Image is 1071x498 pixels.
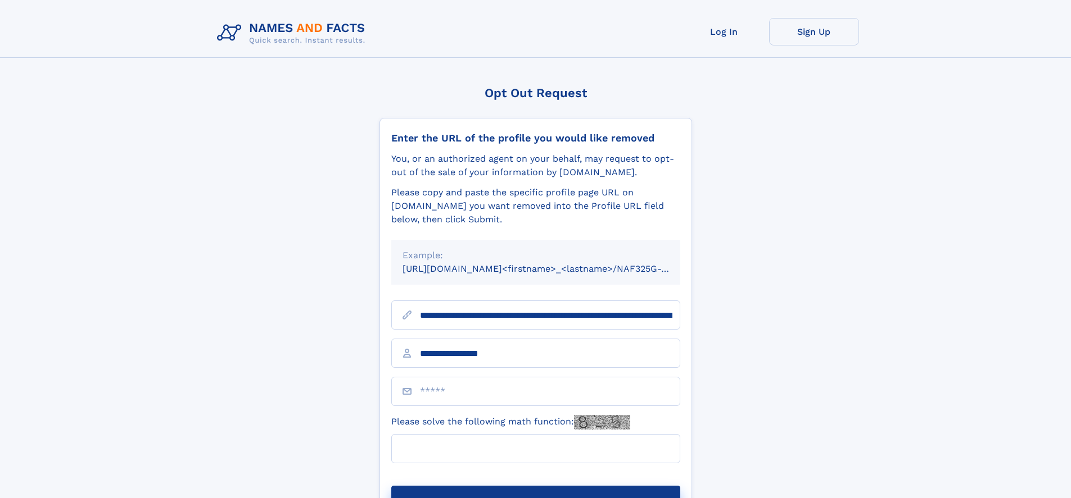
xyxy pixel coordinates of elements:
div: Enter the URL of the profile you would like removed [391,132,680,144]
a: Log In [679,18,769,45]
div: Example: [403,249,669,262]
small: [URL][DOMAIN_NAME]<firstname>_<lastname>/NAF325G-xxxxxxxx [403,263,702,274]
img: Logo Names and Facts [213,18,374,48]
a: Sign Up [769,18,859,45]
div: Opt Out Request [379,86,692,100]
div: You, or an authorized agent on your behalf, may request to opt-out of the sale of your informatio... [391,152,680,179]
label: Please solve the following math function: [391,415,630,430]
div: Please copy and paste the specific profile page URL on [DOMAIN_NAME] you want removed into the Pr... [391,186,680,226]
